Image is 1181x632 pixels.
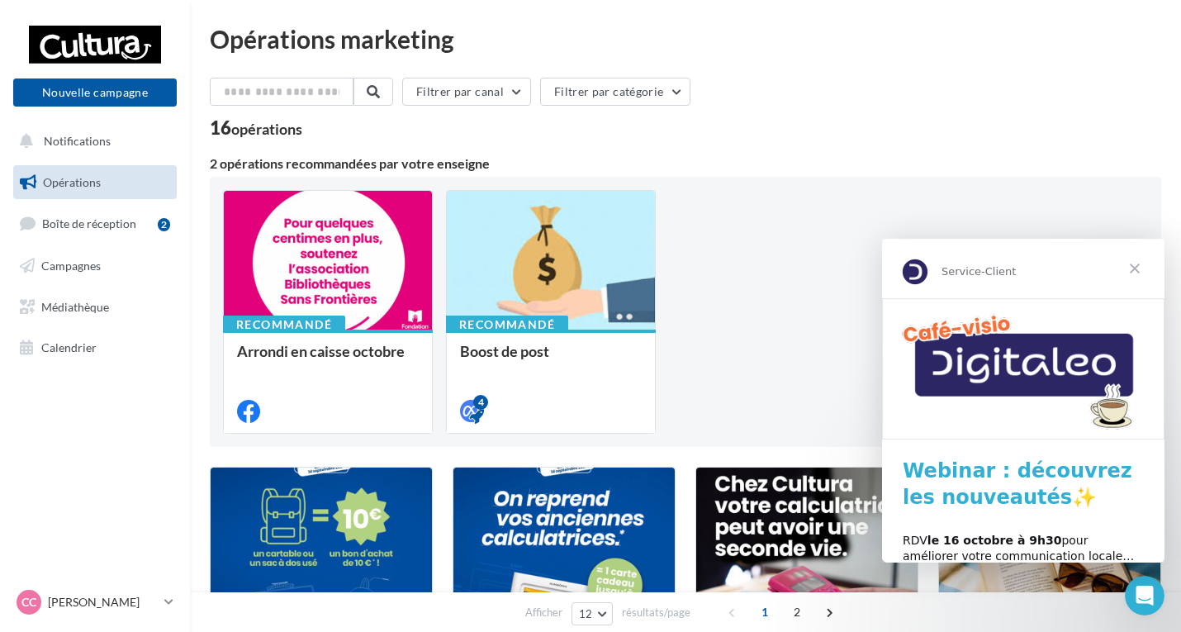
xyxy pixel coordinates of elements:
span: Médiathèque [41,299,109,313]
a: Boîte de réception2 [10,206,180,241]
span: Campagnes [41,259,101,273]
div: Arrondi en caisse octobre [237,343,419,376]
span: Calendrier [41,340,97,354]
span: 1 [752,599,778,625]
span: Notifications [44,134,111,148]
button: Filtrer par canal [402,78,531,106]
div: Opérations marketing [210,26,1161,51]
span: CC [21,594,36,611]
a: CC [PERSON_NAME] [13,587,177,618]
span: Afficher [525,605,562,620]
button: 12 [572,602,614,625]
div: opérations [231,121,302,136]
p: [PERSON_NAME] [48,594,158,611]
div: RDV pour améliorer votre communication locale… et attirer plus de clients ! [21,294,262,343]
div: 16 [210,119,302,137]
a: Opérations [10,165,180,200]
a: Campagnes [10,249,180,283]
div: 2 [158,218,170,231]
div: 4 [473,395,488,410]
div: Boost de post [460,343,642,376]
div: Recommandé [446,316,568,334]
span: résultats/page [622,605,690,620]
span: 2 [784,599,810,625]
button: Nouvelle campagne [13,78,177,107]
span: 12 [579,607,593,620]
button: Filtrer par catégorie [540,78,690,106]
b: le 16 octobre à 9h30 [45,295,180,308]
a: Médiathèque [10,290,180,325]
div: 2 opérations recommandées par votre enseigne [210,157,1161,170]
span: Opérations [43,175,101,189]
iframe: Intercom live chat [1125,576,1164,615]
div: Recommandé [223,316,345,334]
button: Notifications [10,124,173,159]
a: Calendrier [10,330,180,365]
iframe: Intercom live chat message [882,239,1164,563]
span: Boîte de réception [42,216,136,230]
